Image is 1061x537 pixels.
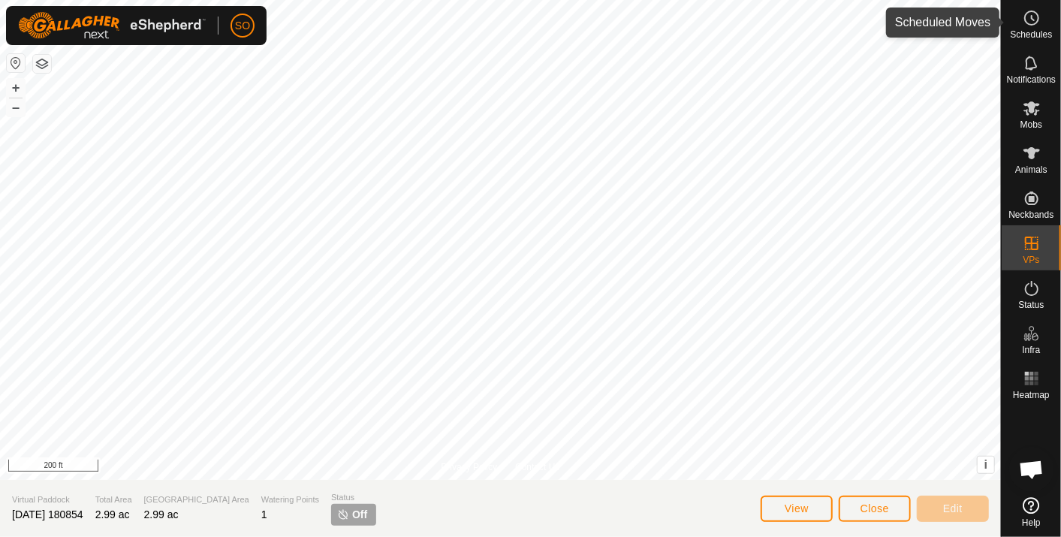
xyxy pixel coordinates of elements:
a: Contact Us [515,460,559,474]
span: 1 [261,508,267,520]
button: View [761,496,833,522]
span: Edit [943,502,963,514]
span: Notifications [1007,75,1056,84]
button: i [978,457,994,473]
span: Virtual Paddock [12,493,83,506]
span: Help [1022,518,1041,527]
span: Off [352,507,367,523]
span: Status [1018,300,1044,309]
span: SO [235,18,250,34]
button: + [7,79,25,97]
button: Close [839,496,911,522]
a: Help [1002,491,1061,533]
span: Total Area [95,493,132,506]
span: Neckbands [1008,210,1053,219]
span: Infra [1022,345,1040,354]
span: View [785,502,809,514]
button: Edit [917,496,989,522]
span: Watering Points [261,493,319,506]
button: – [7,98,25,116]
span: Heatmap [1013,391,1050,400]
span: Animals [1015,165,1047,174]
div: Open chat [1009,447,1054,492]
img: turn-off [337,508,349,520]
span: Status [331,491,376,504]
button: Reset Map [7,54,25,72]
span: 2.99 ac [144,508,179,520]
span: 2.99 ac [95,508,130,520]
a: Privacy Policy [441,460,497,474]
span: VPs [1023,255,1039,264]
span: Schedules [1010,30,1052,39]
span: Close [861,502,889,514]
span: [GEOGRAPHIC_DATA] Area [144,493,249,506]
img: Gallagher Logo [18,12,206,39]
span: Mobs [1020,120,1042,129]
span: i [984,458,987,471]
span: [DATE] 180854 [12,508,83,520]
button: Map Layers [33,55,51,73]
